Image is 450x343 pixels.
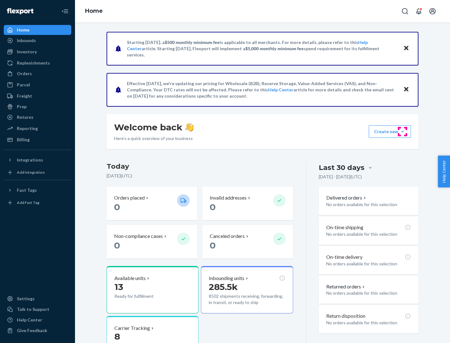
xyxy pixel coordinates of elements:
[107,187,197,220] button: Orders placed 0
[114,293,172,299] p: Ready for fulfillment
[209,293,285,306] p: 8502 shipments receiving, forwarding, in transit, or ready to ship
[202,225,293,258] button: Canceled orders 0
[245,46,304,51] span: $5,000 monthly minimum fee
[4,36,71,46] a: Inbounds
[17,114,33,120] div: Returns
[4,185,71,195] button: Fast Tags
[4,58,71,68] a: Replenishments
[17,317,42,323] div: Help Center
[438,156,450,187] button: Help Center
[326,283,366,290] button: Returned orders
[4,25,71,35] a: Home
[17,104,27,110] div: Prep
[412,5,425,17] button: Open notifications
[4,135,71,145] a: Billing
[114,122,194,133] h1: Welcome back
[107,225,197,258] button: Non-compliance cases 0
[17,60,50,66] div: Replenishments
[201,266,293,313] button: Inbounding units285.5k8502 shipments receiving, forwarding, in transit, or ready to ship
[210,202,216,212] span: 0
[17,327,47,334] div: Give Feedback
[17,187,37,193] div: Fast Tags
[326,261,411,267] p: No orders available for this selection
[402,44,410,53] button: Close
[114,275,146,282] p: Available units
[4,80,71,90] a: Parcel
[210,194,247,201] p: Invalid addresses
[17,93,32,99] div: Freight
[127,39,397,58] p: Starting [DATE], a is applicable to all merchants. For more details, please refer to this article...
[4,167,71,177] a: Add Integration
[210,240,216,251] span: 0
[209,282,238,292] span: 285.5k
[85,7,103,14] a: Home
[4,315,71,325] a: Help Center
[4,102,71,112] a: Prep
[17,70,32,77] div: Orders
[369,125,411,138] button: Create new
[185,123,194,132] img: hand-wave emoji
[268,87,293,92] a: Help Center
[80,2,108,20] ol: breadcrumbs
[4,123,71,133] a: Reporting
[326,194,367,201] button: Delivered orders
[326,312,365,320] p: Return disposition
[202,187,293,220] button: Invalid addresses 0
[209,275,244,282] p: Inbounding units
[107,162,293,171] h3: Today
[4,155,71,165] button: Integrations
[326,201,411,208] p: No orders available for this selection
[114,194,145,201] p: Orders placed
[399,5,411,17] button: Open Search Box
[114,202,120,212] span: 0
[114,331,120,342] span: 8
[426,5,439,17] button: Open account menu
[4,198,71,208] a: Add Fast Tag
[107,266,198,313] button: Available units13Ready for fulfillment
[326,254,362,261] p: On-time delivery
[4,326,71,336] button: Give Feedback
[17,306,49,312] div: Talk to Support
[17,170,45,175] div: Add Integration
[114,282,123,292] span: 13
[319,163,364,172] div: Last 30 days
[4,294,71,304] a: Settings
[4,69,71,79] a: Orders
[326,224,363,231] p: On-time shipping
[210,233,245,240] p: Canceled orders
[114,325,150,332] p: Carrier Tracking
[114,233,163,240] p: Non-compliance cases
[4,47,71,57] a: Inventory
[17,37,36,44] div: Inbounds
[17,125,38,132] div: Reporting
[326,320,411,326] p: No orders available for this selection
[17,49,37,55] div: Inventory
[402,85,410,94] button: Close
[17,27,29,33] div: Home
[4,304,71,314] a: Talk to Support
[107,173,293,179] p: [DATE] ( UTC )
[7,8,33,14] img: Flexport logo
[17,296,35,302] div: Settings
[4,112,71,122] a: Returns
[17,137,30,143] div: Billing
[165,40,220,45] span: $500 monthly minimum fee
[326,231,411,237] p: No orders available for this selection
[114,135,194,142] p: Here’s a quick overview of your business
[59,5,71,17] button: Close Navigation
[17,82,30,88] div: Parcel
[17,157,43,163] div: Integrations
[4,91,71,101] a: Freight
[114,240,120,251] span: 0
[319,174,362,180] p: [DATE] - [DATE] ( UTC )
[17,200,39,205] div: Add Fast Tag
[127,80,397,99] p: Effective [DATE], we're updating our pricing for Wholesale (B2B), Reserve Storage, Value-Added Se...
[326,290,411,296] p: No orders available for this selection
